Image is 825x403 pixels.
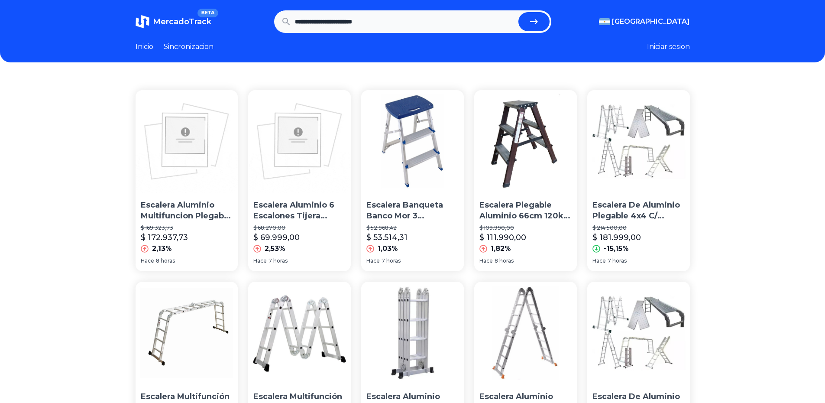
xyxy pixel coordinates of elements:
[479,224,572,231] p: $ 109.990,00
[152,244,172,254] p: 2,13%
[474,282,577,384] img: Escalera Aluminio Articulada Plegable 16 Escalones 4.7m 150k
[136,90,238,271] a: Escalera Aluminio Multifuncion Plegable 4x4 Reforzada - RexEscalera Aluminio Multifuncion Plegabl...
[141,231,188,244] p: $ 172.937,73
[269,257,288,264] span: 7 horas
[141,257,154,264] span: Hace
[612,16,690,27] span: [GEOGRAPHIC_DATA]
[265,244,285,254] p: 2,53%
[136,90,238,193] img: Escalera Aluminio Multifuncion Plegable 4x4 Reforzada - Rex
[474,90,577,193] img: Escalera Plegable Aluminio 66cm 120kg Alacenas Vestidor Casa
[647,42,690,52] button: Iniciar sesion
[253,200,346,221] p: Escalera Aluminio 6 Escalones Tijera Plegable Mor - [PERSON_NAME]
[479,257,493,264] span: Hace
[197,9,218,17] span: BETA
[491,244,511,254] p: 1,82%
[253,231,300,244] p: $ 69.999,00
[153,17,211,26] span: MercadoTrack
[361,90,464,271] a: Escalera Banqueta Banco Mor 3 Escalones Aluminio PlegableEscalera Banqueta Banco Mor 3 Escalones ...
[599,16,690,27] button: [GEOGRAPHIC_DATA]
[366,257,380,264] span: Hace
[136,15,149,29] img: MercadoTrack
[587,282,690,384] img: Escalera De Aluminio Plegable 4x4 C/ Plataforma
[361,90,464,193] img: Escalera Banqueta Banco Mor 3 Escalones Aluminio Plegable
[164,42,214,52] a: Sincronizacion
[253,257,267,264] span: Hace
[141,200,233,221] p: Escalera Aluminio Multifuncion Plegable 4x4 Reforzada - [PERSON_NAME]
[361,282,464,384] img: Escalera Aluminio Articulada Plegable 4x4 Multifunción 4,75m
[608,257,627,264] span: 7 horas
[592,257,606,264] span: Hace
[141,224,233,231] p: $ 169.323,73
[136,282,238,384] img: Escalera Multifunción Aluminio Plegable Articulada 4x4 4,5mt
[479,231,526,244] p: $ 111.990,00
[156,257,175,264] span: 8 horas
[366,224,459,231] p: $ 52.968,42
[495,257,514,264] span: 8 horas
[587,90,690,271] a: Escalera De Aluminio Plegable 4x4 C/ PlataformaEscalera De Aluminio Plegable 4x4 C/ Plataforma$ 2...
[592,224,685,231] p: $ 214.500,00
[248,90,351,271] a: Escalera Aluminio 6 Escalones Tijera Plegable Mor - RexEscalera Aluminio 6 Escalones Tijera Plega...
[474,90,577,271] a: Escalera Plegable Aluminio 66cm 120kg Alacenas Vestidor CasaEscalera Plegable Aluminio 66cm 120kg...
[479,200,572,221] p: Escalera Plegable Aluminio 66cm 120kg Alacenas Vestidor Casa
[248,90,351,193] img: Escalera Aluminio 6 Escalones Tijera Plegable Mor - Rex
[592,231,641,244] p: $ 181.999,00
[366,200,459,221] p: Escalera Banqueta Banco Mor 3 Escalones Aluminio Plegable
[378,244,398,254] p: 1,03%
[136,42,153,52] a: Inicio
[253,224,346,231] p: $ 68.270,00
[604,244,629,254] p: -15,15%
[587,90,690,193] img: Escalera De Aluminio Plegable 4x4 C/ Plataforma
[248,282,351,384] img: Escalera Multifunción Aluminio Plegable Articulada 4x3
[136,15,211,29] a: MercadoTrackBETA
[366,231,408,244] p: $ 53.514,31
[599,18,610,25] img: Argentina
[382,257,401,264] span: 7 horas
[592,200,685,221] p: Escalera De Aluminio Plegable 4x4 C/ Plataforma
